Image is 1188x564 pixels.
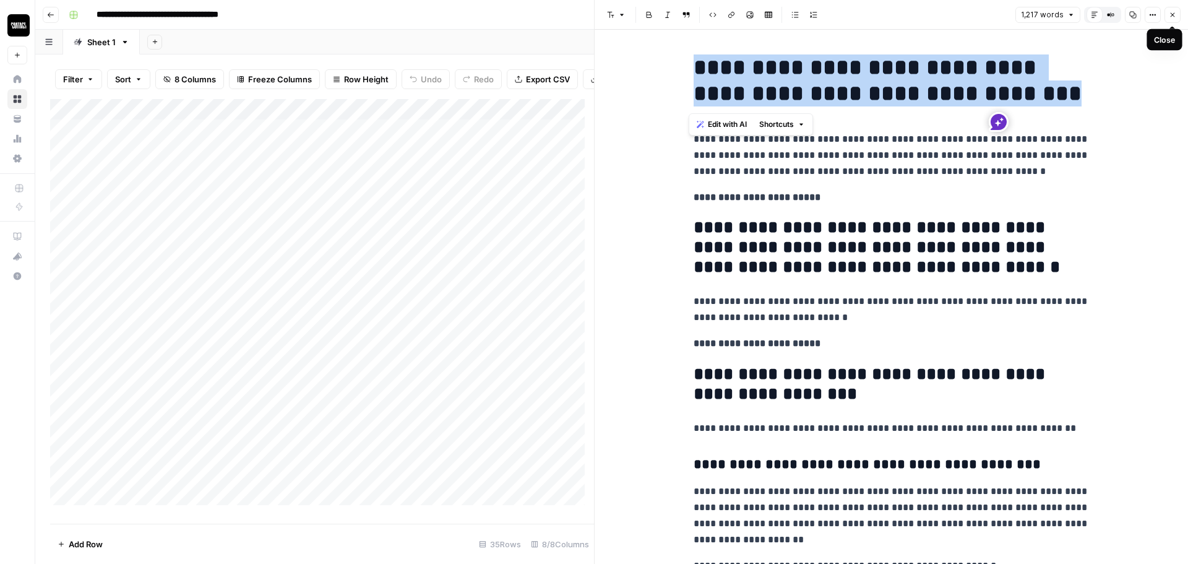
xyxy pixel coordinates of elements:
[63,73,83,85] span: Filter
[7,69,27,89] a: Home
[7,129,27,149] a: Usage
[692,116,752,132] button: Edit with AI
[1021,9,1064,20] span: 1,217 words
[507,69,578,89] button: Export CSV
[1015,7,1080,23] button: 1,217 words
[7,10,27,41] button: Workspace: Contact Studios
[55,69,102,89] button: Filter
[1154,33,1175,45] div: Close
[8,247,27,266] div: What's new?
[421,73,442,85] span: Undo
[526,73,570,85] span: Export CSV
[7,14,30,37] img: Contact Studios Logo
[754,116,810,132] button: Shortcuts
[526,534,594,554] div: 8/8 Columns
[63,30,140,54] a: Sheet 1
[50,534,110,554] button: Add Row
[402,69,450,89] button: Undo
[69,538,103,550] span: Add Row
[7,149,27,168] a: Settings
[455,69,502,89] button: Redo
[7,246,27,266] button: What's new?
[344,73,389,85] span: Row Height
[115,73,131,85] span: Sort
[87,36,116,48] div: Sheet 1
[325,69,397,89] button: Row Height
[155,69,224,89] button: 8 Columns
[174,73,216,85] span: 8 Columns
[474,73,494,85] span: Redo
[7,227,27,246] a: AirOps Academy
[474,534,526,554] div: 35 Rows
[107,69,150,89] button: Sort
[7,266,27,286] button: Help + Support
[248,73,312,85] span: Freeze Columns
[708,119,747,130] span: Edit with AI
[759,119,794,130] span: Shortcuts
[7,89,27,109] a: Browse
[7,109,27,129] a: Your Data
[229,69,320,89] button: Freeze Columns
